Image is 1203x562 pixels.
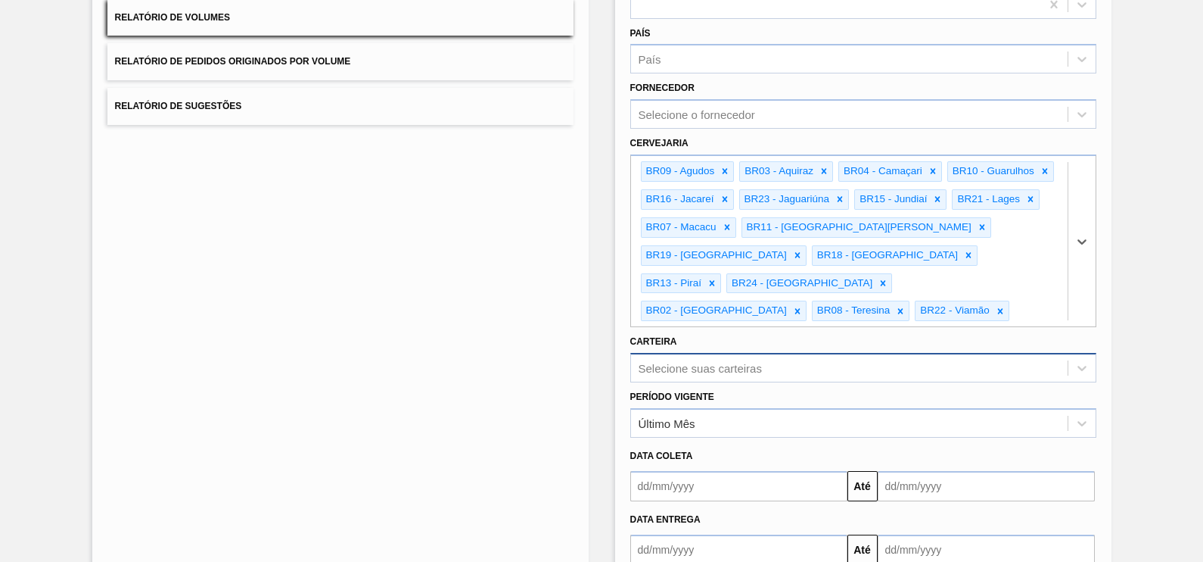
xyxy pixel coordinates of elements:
div: BR19 - [GEOGRAPHIC_DATA] [642,246,789,265]
div: BR18 - [GEOGRAPHIC_DATA] [813,246,960,265]
label: Período Vigente [630,392,714,402]
div: Selecione suas carteiras [639,362,762,375]
div: Último Mês [639,417,695,429]
div: BR21 - Lages [953,190,1022,209]
input: dd/mm/yyyy [630,471,847,501]
span: Relatório de Pedidos Originados por Volume [115,56,351,67]
button: Relatório de Pedidos Originados por Volume [107,43,574,80]
div: Selecione o fornecedor [639,108,755,121]
div: BR24 - [GEOGRAPHIC_DATA] [727,274,875,293]
div: BR22 - Viamão [915,301,991,320]
button: Até [847,471,878,501]
div: BR15 - Jundiaí [855,190,929,209]
span: Relatório de Sugestões [115,101,242,111]
label: País [630,28,651,39]
div: BR16 - Jacareí [642,190,717,209]
div: BR02 - [GEOGRAPHIC_DATA] [642,301,789,320]
span: Data Entrega [630,514,701,525]
span: Relatório de Volumes [115,12,230,23]
div: BR13 - Piraí [642,274,704,293]
label: Carteira [630,336,677,347]
div: País [639,53,661,66]
button: Relatório de Sugestões [107,88,574,125]
label: Fornecedor [630,83,695,93]
div: BR04 - Camaçari [839,162,925,181]
div: BR03 - Aquiraz [740,162,816,181]
label: Cervejaria [630,138,689,148]
div: BR23 - Jaguariúna [740,190,832,209]
div: BR11 - [GEOGRAPHIC_DATA][PERSON_NAME] [742,218,974,237]
input: dd/mm/yyyy [878,471,1095,501]
div: BR08 - Teresina [813,301,893,320]
div: BR09 - Agudos [642,162,717,181]
div: BR07 - Macacu [642,218,719,237]
span: Data coleta [630,451,693,461]
div: BR10 - Guarulhos [948,162,1037,181]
